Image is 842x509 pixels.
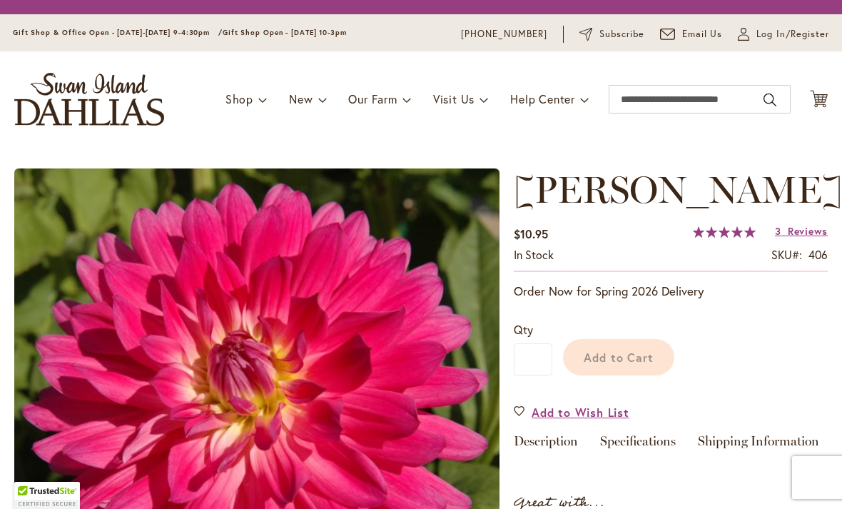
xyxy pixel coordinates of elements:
[514,404,629,420] a: Add to Wish List
[514,283,828,300] p: Order Now for Spring 2026 Delivery
[599,27,644,41] span: Subscribe
[514,247,554,263] div: Availability
[514,322,533,337] span: Qty
[289,91,313,106] span: New
[693,226,756,238] div: 100%
[682,27,723,41] span: Email Us
[764,89,776,111] button: Search
[579,27,644,41] a: Subscribe
[14,73,164,126] a: store logo
[348,91,397,106] span: Our Farm
[510,91,575,106] span: Help Center
[514,435,828,455] div: Detailed Product Info
[756,27,829,41] span: Log In/Register
[461,27,547,41] a: [PHONE_NUMBER]
[514,247,554,262] span: In stock
[223,28,347,37] span: Gift Shop Open - [DATE] 10-3pm
[433,91,475,106] span: Visit Us
[771,247,802,262] strong: SKU
[698,435,819,455] a: Shipping Information
[11,458,51,498] iframe: Launch Accessibility Center
[808,247,828,263] div: 406
[514,435,578,455] a: Description
[660,27,723,41] a: Email Us
[514,226,548,241] span: $10.95
[775,224,781,238] span: 3
[738,27,829,41] a: Log In/Register
[225,91,253,106] span: Shop
[775,224,828,238] a: 3 Reviews
[788,224,828,238] span: Reviews
[13,28,223,37] span: Gift Shop & Office Open - [DATE]-[DATE] 9-4:30pm /
[600,435,676,455] a: Specifications
[532,404,629,420] span: Add to Wish List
